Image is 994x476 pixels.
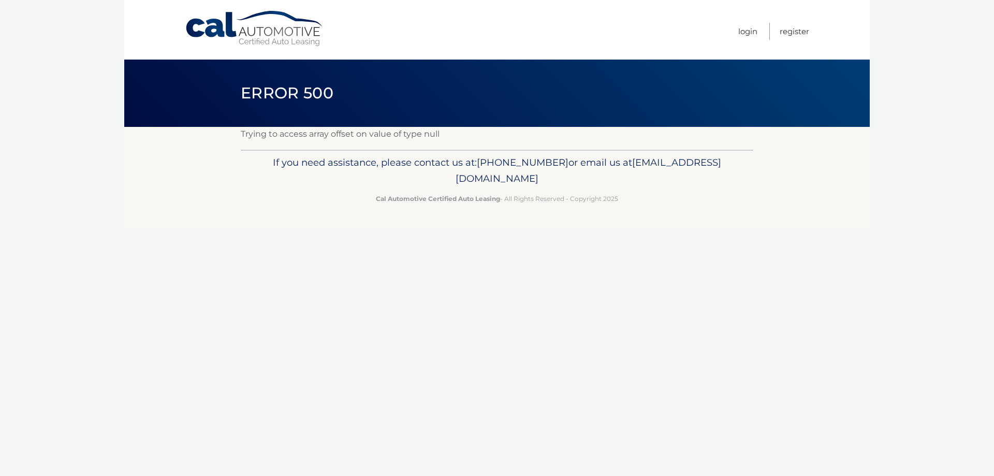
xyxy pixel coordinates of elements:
p: If you need assistance, please contact us at: or email us at [247,154,747,187]
a: Login [738,23,757,40]
p: Trying to access array offset on value of type null [241,127,753,141]
a: Register [780,23,809,40]
span: Error 500 [241,83,333,103]
strong: Cal Automotive Certified Auto Leasing [376,195,500,203]
p: - All Rights Reserved - Copyright 2025 [247,193,747,204]
span: [PHONE_NUMBER] [477,156,568,168]
a: Cal Automotive [185,10,325,47]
